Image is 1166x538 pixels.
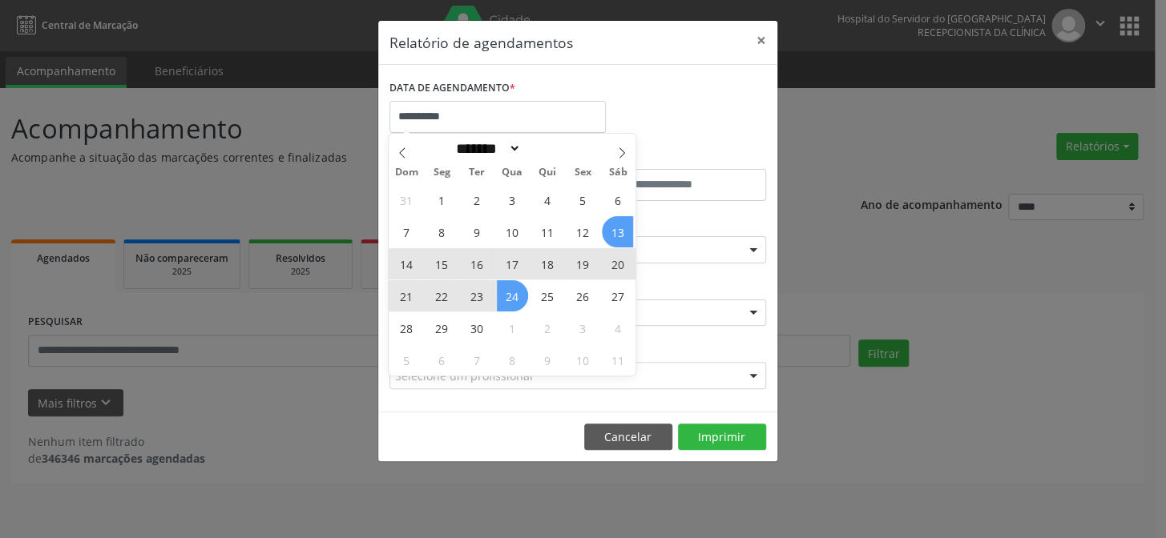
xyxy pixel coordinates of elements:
[584,424,672,451] button: Cancelar
[497,216,528,247] span: Setembro 10, 2025
[426,344,458,375] span: Outubro 6, 2025
[532,184,563,215] span: Setembro 4, 2025
[602,184,633,215] span: Setembro 6, 2025
[389,167,424,178] span: Dom
[678,424,766,451] button: Imprimir
[530,167,565,178] span: Qui
[426,248,458,279] span: Setembro 15, 2025
[567,280,598,311] span: Setembro 26, 2025
[532,280,563,311] span: Setembro 25, 2025
[582,144,766,169] label: ATÉ
[497,280,528,311] span: Setembro 24, 2025
[450,140,521,157] select: Month
[391,344,422,375] span: Outubro 5, 2025
[426,312,458,343] span: Setembro 29, 2025
[462,216,493,247] span: Setembro 9, 2025
[391,280,422,311] span: Setembro 21, 2025
[567,184,598,215] span: Setembro 5, 2025
[532,312,563,343] span: Outubro 2, 2025
[602,344,633,375] span: Outubro 11, 2025
[426,184,458,215] span: Setembro 1, 2025
[395,367,533,384] span: Selecione um profissional
[521,140,574,157] input: Year
[459,167,494,178] span: Ter
[602,312,633,343] span: Outubro 4, 2025
[532,216,563,247] span: Setembro 11, 2025
[602,280,633,311] span: Setembro 27, 2025
[389,32,573,53] h5: Relatório de agendamentos
[391,216,422,247] span: Setembro 7, 2025
[567,216,598,247] span: Setembro 12, 2025
[600,167,635,178] span: Sáb
[567,312,598,343] span: Outubro 3, 2025
[462,248,493,279] span: Setembro 16, 2025
[462,312,493,343] span: Setembro 30, 2025
[462,344,493,375] span: Outubro 7, 2025
[494,167,530,178] span: Qua
[424,167,459,178] span: Seg
[462,280,493,311] span: Setembro 23, 2025
[426,216,458,247] span: Setembro 8, 2025
[497,248,528,279] span: Setembro 17, 2025
[497,184,528,215] span: Setembro 3, 2025
[602,248,633,279] span: Setembro 20, 2025
[602,216,633,247] span: Setembro 13, 2025
[567,248,598,279] span: Setembro 19, 2025
[497,344,528,375] span: Outubro 8, 2025
[389,76,515,101] label: DATA DE AGENDAMENTO
[745,21,777,60] button: Close
[497,312,528,343] span: Outubro 1, 2025
[391,312,422,343] span: Setembro 28, 2025
[532,344,563,375] span: Outubro 9, 2025
[391,184,422,215] span: Agosto 31, 2025
[567,344,598,375] span: Outubro 10, 2025
[565,167,600,178] span: Sex
[532,248,563,279] span: Setembro 18, 2025
[462,184,493,215] span: Setembro 2, 2025
[391,248,422,279] span: Setembro 14, 2025
[426,280,458,311] span: Setembro 22, 2025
